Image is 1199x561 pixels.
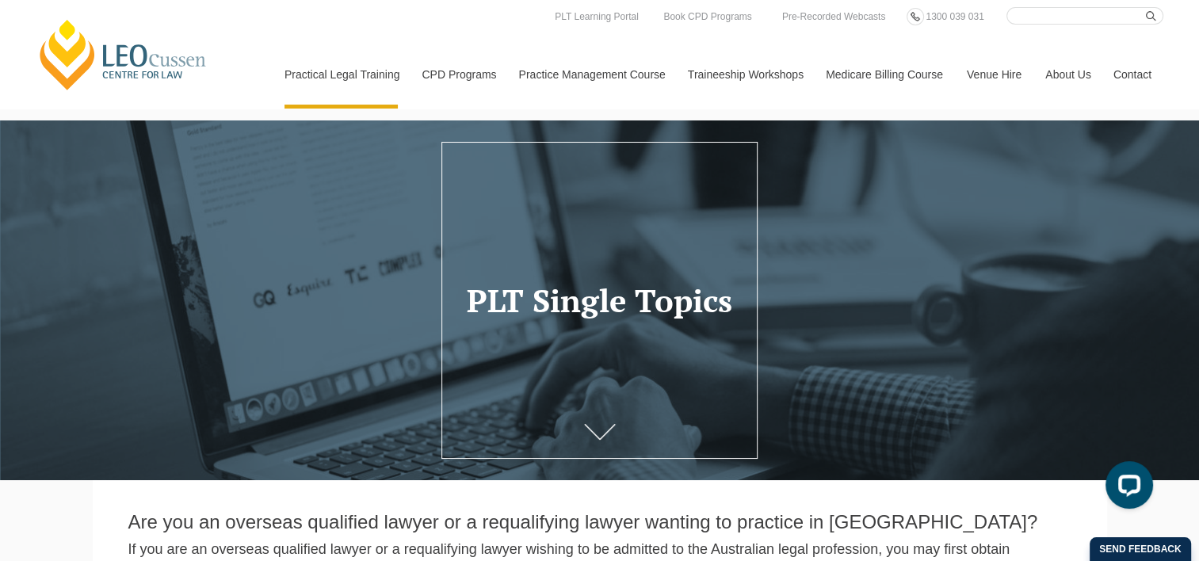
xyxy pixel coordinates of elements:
[551,8,643,25] a: PLT Learning Portal
[922,8,987,25] a: 1300 039 031
[1102,40,1163,109] a: Contact
[676,40,814,109] a: Traineeship Workshops
[814,40,955,109] a: Medicare Billing Course
[128,512,1071,532] h2: Are you an overseas qualified lawyer or a requalifying lawyer wanting to practice in [GEOGRAPHIC_...
[955,40,1033,109] a: Venue Hire
[1033,40,1102,109] a: About Us
[410,40,506,109] a: CPD Programs
[926,11,983,22] span: 1300 039 031
[507,40,676,109] a: Practice Management Course
[778,8,890,25] a: Pre-Recorded Webcasts
[456,283,743,318] h1: PLT Single Topics
[1093,455,1159,521] iframe: LiveChat chat widget
[36,17,211,92] a: [PERSON_NAME] Centre for Law
[273,40,410,109] a: Practical Legal Training
[659,8,755,25] a: Book CPD Programs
